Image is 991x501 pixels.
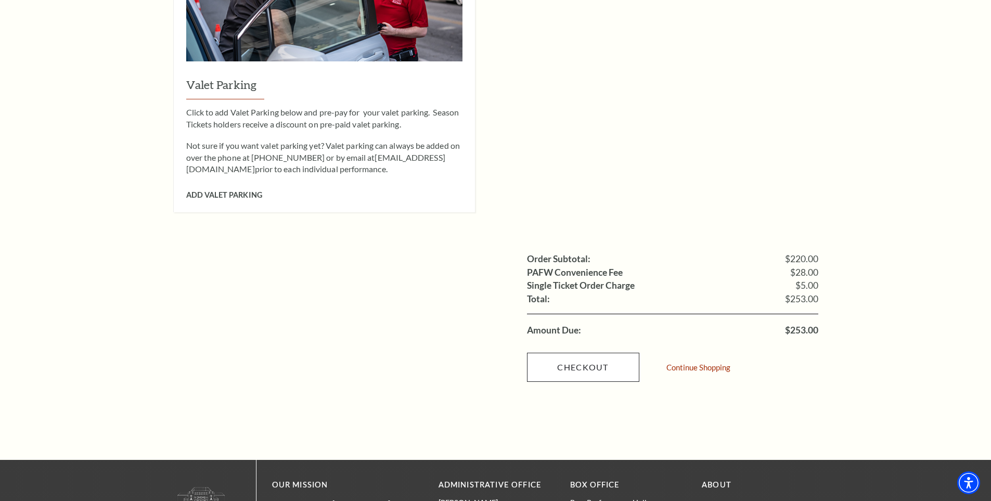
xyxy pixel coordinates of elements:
[186,140,462,175] p: Not sure if you want valet parking yet? Valet parking can always be added on over the phone at [P...
[790,268,818,277] span: $28.00
[785,294,818,304] span: $253.00
[439,479,555,492] p: Administrative Office
[795,281,818,290] span: $5.00
[272,479,402,492] p: OUR MISSION
[186,190,262,199] span: Add Valet Parking
[186,107,462,130] p: Click to add Valet Parking below and pre-pay for your valet parking. Season Tickets holders recei...
[527,326,581,335] label: Amount Due:
[957,471,980,494] div: Accessibility Menu
[527,254,590,264] label: Order Subtotal:
[702,480,731,489] a: About
[570,479,686,492] p: BOX OFFICE
[785,254,818,264] span: $220.00
[527,281,635,290] label: Single Ticket Order Charge
[186,77,462,99] h3: Valet Parking
[527,268,623,277] label: PAFW Convenience Fee
[527,353,639,382] a: Checkout
[527,294,550,304] label: Total:
[666,364,730,371] a: Continue Shopping
[785,326,818,335] span: $253.00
